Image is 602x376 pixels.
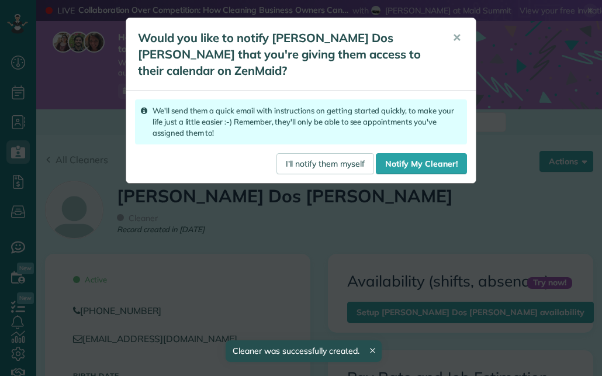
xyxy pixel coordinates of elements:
[135,99,467,144] div: We'll send them a quick email with instructions on getting started quickly, to make your life jus...
[452,31,461,44] span: ✕
[138,30,436,79] h5: Would you like to notify [PERSON_NAME] Dos [PERSON_NAME] that you're giving them access to their ...
[376,153,467,174] a: Notify My Cleaner!
[226,340,382,362] div: Cleaner was successfully created.
[276,153,374,174] a: I'll notify them myself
